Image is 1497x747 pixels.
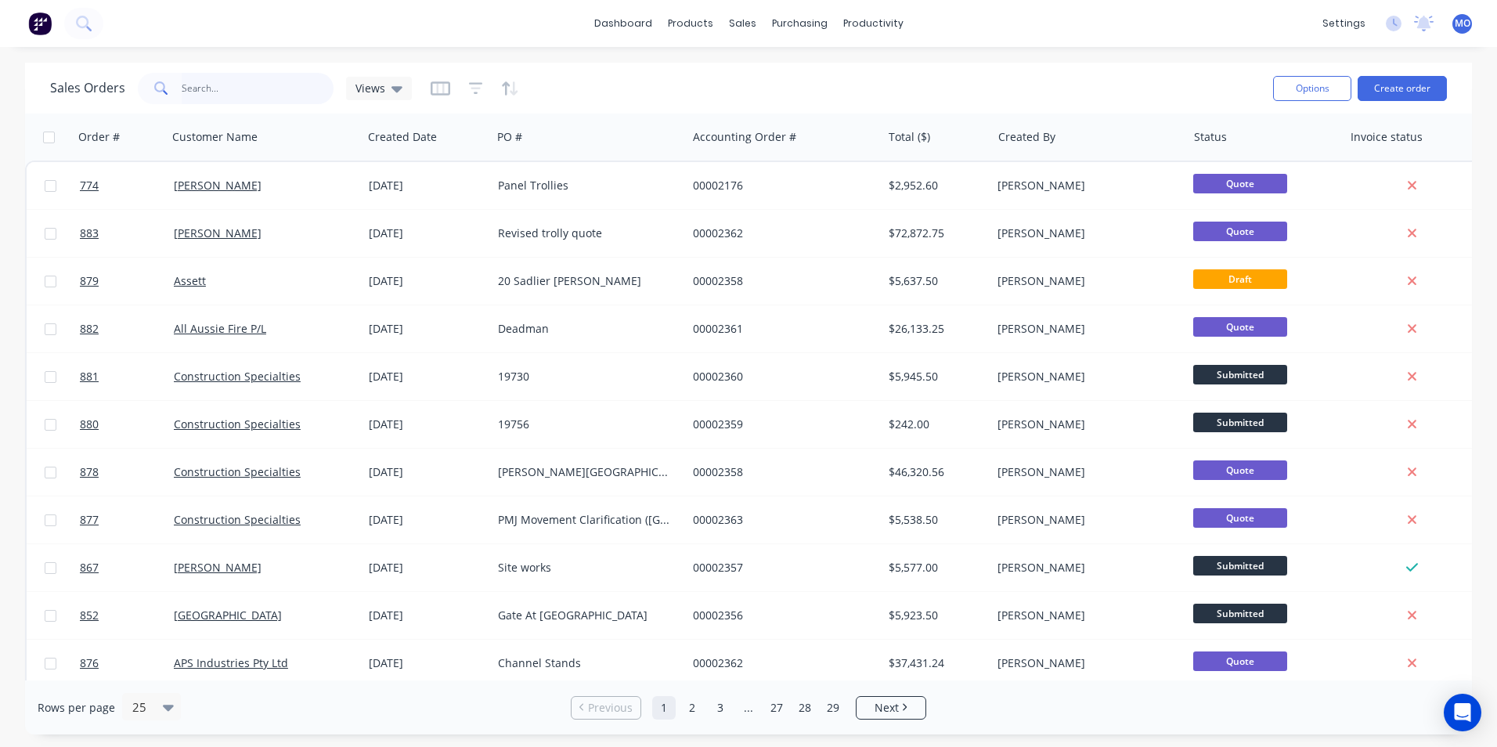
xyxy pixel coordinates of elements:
[889,178,980,193] div: $2,952.60
[680,696,704,720] a: Page 2
[174,655,288,670] a: APS Industries Pty Ltd
[693,655,867,671] div: 00002362
[588,700,633,716] span: Previous
[174,178,262,193] a: [PERSON_NAME]
[80,178,99,193] span: 774
[174,226,262,240] a: [PERSON_NAME]
[369,226,485,241] div: [DATE]
[693,178,867,193] div: 00002176
[498,560,672,576] div: Site works
[889,226,980,241] div: $72,872.75
[80,655,99,671] span: 876
[1351,129,1423,145] div: Invoice status
[572,700,640,716] a: Previous page
[693,608,867,623] div: 00002356
[80,449,174,496] a: 878
[1193,365,1287,384] span: Submitted
[369,512,485,528] div: [DATE]
[737,696,760,720] a: Jump forward
[498,321,672,337] div: Deadman
[652,696,676,720] a: Page 1 is your current page
[1358,76,1447,101] button: Create order
[174,369,301,384] a: Construction Specialties
[80,640,174,687] a: 876
[709,696,732,720] a: Page 3
[1193,269,1287,289] span: Draft
[78,129,120,145] div: Order #
[857,700,925,716] a: Next page
[1193,556,1287,576] span: Submitted
[369,655,485,671] div: [DATE]
[174,321,266,336] a: All Aussie Fire P/L
[80,226,99,241] span: 883
[889,417,980,432] div: $242.00
[997,369,1171,384] div: [PERSON_NAME]
[875,700,899,716] span: Next
[997,608,1171,623] div: [PERSON_NAME]
[997,417,1171,432] div: [PERSON_NAME]
[889,369,980,384] div: $5,945.50
[80,353,174,400] a: 881
[586,12,660,35] a: dashboard
[80,544,174,591] a: 867
[765,696,788,720] a: Page 27
[38,700,115,716] span: Rows per page
[693,129,796,145] div: Accounting Order #
[498,655,672,671] div: Channel Stands
[889,321,980,337] div: $26,133.25
[355,80,385,96] span: Views
[721,12,764,35] div: sales
[997,512,1171,528] div: [PERSON_NAME]
[174,512,301,527] a: Construction Specialties
[1444,694,1481,731] div: Open Intercom Messenger
[369,273,485,289] div: [DATE]
[693,464,867,480] div: 00002358
[764,12,835,35] div: purchasing
[174,464,301,479] a: Construction Specialties
[174,608,282,622] a: [GEOGRAPHIC_DATA]
[997,178,1171,193] div: [PERSON_NAME]
[80,417,99,432] span: 880
[1193,460,1287,480] span: Quote
[498,369,672,384] div: 19730
[1193,651,1287,671] span: Quote
[80,608,99,623] span: 852
[997,655,1171,671] div: [PERSON_NAME]
[80,369,99,384] span: 881
[80,401,174,448] a: 880
[565,696,932,720] ul: Pagination
[889,273,980,289] div: $5,637.50
[498,464,672,480] div: [PERSON_NAME][GEOGRAPHIC_DATA][PERSON_NAME]
[889,560,980,576] div: $5,577.00
[1193,604,1287,623] span: Submitted
[368,129,437,145] div: Created Date
[80,210,174,257] a: 883
[369,464,485,480] div: [DATE]
[50,81,125,96] h1: Sales Orders
[889,464,980,480] div: $46,320.56
[369,178,485,193] div: [DATE]
[1315,12,1373,35] div: settings
[369,417,485,432] div: [DATE]
[889,608,980,623] div: $5,923.50
[80,464,99,480] span: 878
[693,226,867,241] div: 00002362
[660,12,721,35] div: products
[172,129,258,145] div: Customer Name
[369,369,485,384] div: [DATE]
[1194,129,1227,145] div: Status
[80,560,99,576] span: 867
[369,321,485,337] div: [DATE]
[80,321,99,337] span: 882
[997,273,1171,289] div: [PERSON_NAME]
[80,512,99,528] span: 877
[1455,16,1470,31] span: MO
[174,560,262,575] a: [PERSON_NAME]
[889,129,930,145] div: Total ($)
[693,369,867,384] div: 00002360
[1193,317,1287,337] span: Quote
[498,178,672,193] div: Panel Trollies
[997,464,1171,480] div: [PERSON_NAME]
[693,321,867,337] div: 00002361
[693,560,867,576] div: 00002357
